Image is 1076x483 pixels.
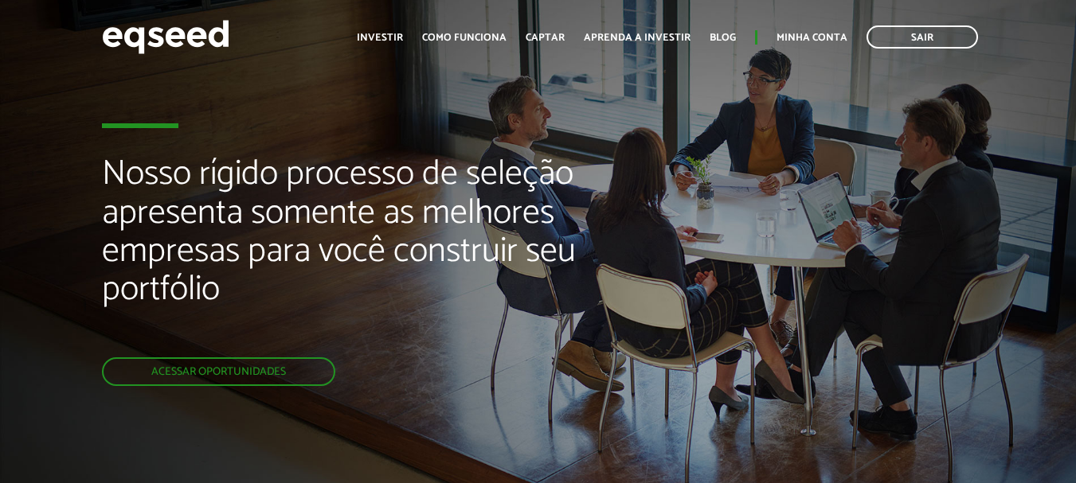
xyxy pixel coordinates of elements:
a: Aprenda a investir [584,33,691,43]
h2: Nosso rígido processo de seleção apresenta somente as melhores empresas para você construir seu p... [102,155,616,357]
a: Acessar oportunidades [102,357,335,386]
img: EqSeed [102,16,229,58]
a: Investir [357,33,403,43]
a: Minha conta [777,33,847,43]
a: Captar [526,33,565,43]
a: Blog [710,33,736,43]
a: Sair [867,25,978,49]
a: Como funciona [422,33,507,43]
